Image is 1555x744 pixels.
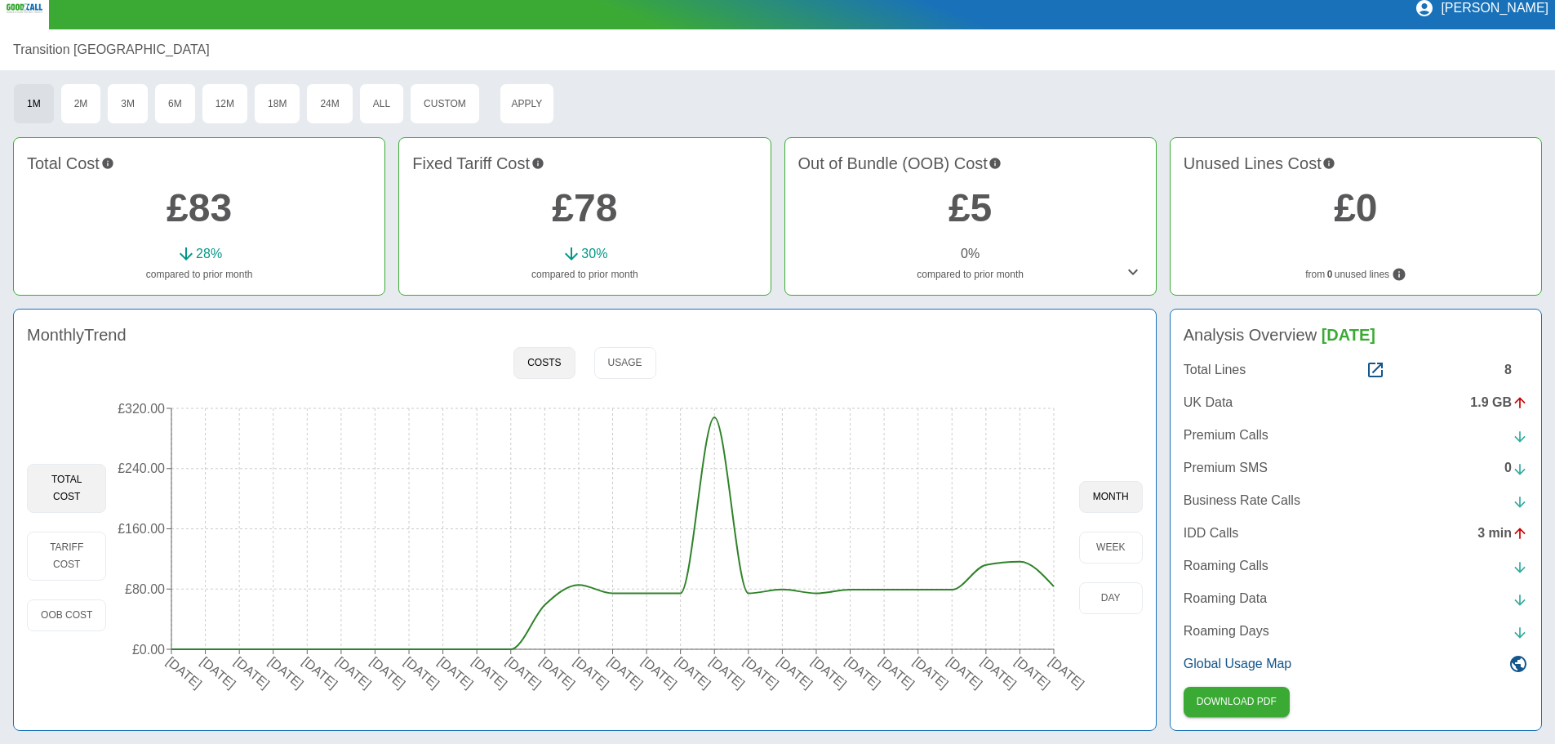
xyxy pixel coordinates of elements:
[1184,360,1528,380] a: Total Lines8
[1184,556,1528,576] a: Roaming Calls
[1184,654,1528,674] a: Global Usage Map
[979,654,1020,691] tspan: [DATE]
[164,654,205,691] tspan: [DATE]
[1184,360,1246,380] p: Total Lines
[1079,481,1143,513] button: month
[571,654,612,691] tspan: [DATE]
[402,654,442,691] tspan: [DATE]
[132,643,165,657] tspan: £0.00
[809,654,850,691] tspan: [DATE]
[1470,393,1528,412] div: 1.9 GB
[436,654,477,691] tspan: [DATE]
[368,654,409,691] tspan: [DATE]
[300,654,341,691] tspan: [DATE]
[989,151,1002,176] svg: Costs outside of your fixed tariff
[531,151,544,176] svg: This is your recurring contracted cost
[27,599,106,631] button: OOB Cost
[504,654,544,691] tspan: [DATE]
[1327,267,1333,282] b: 0
[306,83,353,124] button: 24M
[27,464,106,513] button: Total Cost
[581,244,607,264] p: 30 %
[1184,621,1269,641] p: Roaming Days
[410,83,480,124] button: Custom
[552,186,617,229] a: £78
[949,186,992,229] a: £5
[118,402,166,416] tspan: £320.00
[1504,458,1528,478] div: 0
[118,522,166,536] tspan: £160.00
[196,244,222,264] p: 28 %
[118,461,166,475] tspan: £240.00
[27,532,106,581] button: Tariff Cost
[13,40,210,60] a: Transition [GEOGRAPHIC_DATA]
[775,654,816,691] tspan: [DATE]
[101,151,114,176] svg: This is the total charges incurred over 1 months
[639,654,680,691] tspan: [DATE]
[513,347,575,379] button: Costs
[1322,151,1335,176] svg: Potential saving if surplus lines removed at contract renewal
[1184,393,1233,412] p: UK Data
[107,83,149,124] button: 3M
[1477,523,1528,543] div: 3 min
[1184,491,1528,510] a: Business Rate Calls
[27,151,371,176] h4: Total Cost
[944,654,985,691] tspan: [DATE]
[1184,458,1528,478] a: Premium SMS0
[1392,267,1406,282] svg: Lines not used during your chosen timeframe. If multiple months selected only lines never used co...
[412,267,757,282] p: compared to prior month
[1079,532,1143,564] button: week
[1046,654,1087,691] tspan: [DATE]
[500,83,554,124] button: Apply
[673,654,714,691] tspan: [DATE]
[1184,589,1528,608] a: Roaming Data
[606,654,646,691] tspan: [DATE]
[1504,360,1528,380] div: 8
[13,83,55,124] button: 1M
[1079,582,1143,614] button: day
[1184,425,1528,445] a: Premium Calls
[60,83,102,124] button: 2M
[266,654,307,691] tspan: [DATE]
[1013,654,1054,691] tspan: [DATE]
[469,654,510,691] tspan: [DATE]
[232,654,273,691] tspan: [DATE]
[1184,523,1528,543] a: IDD Calls3 min
[202,83,248,124] button: 12M
[843,654,884,691] tspan: [DATE]
[1322,326,1375,344] span: [DATE]
[359,83,404,124] button: All
[27,323,127,347] h4: Monthly Trend
[1184,267,1528,282] p: from unused lines
[594,347,656,379] button: Usage
[1184,589,1267,608] p: Roaming Data
[798,151,1143,176] h4: Out of Bundle (OOB) Cost
[741,654,782,691] tspan: [DATE]
[1184,556,1268,576] p: Roaming Calls
[1184,458,1268,478] p: Premium SMS
[538,654,579,691] tspan: [DATE]
[198,654,239,691] tspan: [DATE]
[334,654,375,691] tspan: [DATE]
[254,83,300,124] button: 18M
[1184,425,1268,445] p: Premium Calls
[7,2,42,14] img: Logo
[961,244,980,264] p: 0 %
[1184,621,1528,641] a: Roaming Days
[154,83,196,124] button: 6M
[167,186,232,229] a: £83
[877,654,917,691] tspan: [DATE]
[1441,1,1548,16] p: [PERSON_NAME]
[1184,393,1528,412] a: UK Data1.9 GB
[1184,491,1300,510] p: Business Rate Calls
[1334,186,1377,229] a: £0
[707,654,748,691] tspan: [DATE]
[1184,523,1239,543] p: IDD Calls
[911,654,952,691] tspan: [DATE]
[126,582,166,596] tspan: £80.00
[412,151,757,176] h4: Fixed Tariff Cost
[1184,687,1290,717] button: Click here to download the most recent invoice. If the current month’s invoice is unavailable, th...
[1184,323,1528,347] h4: Analysis Overview
[27,267,371,282] p: compared to prior month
